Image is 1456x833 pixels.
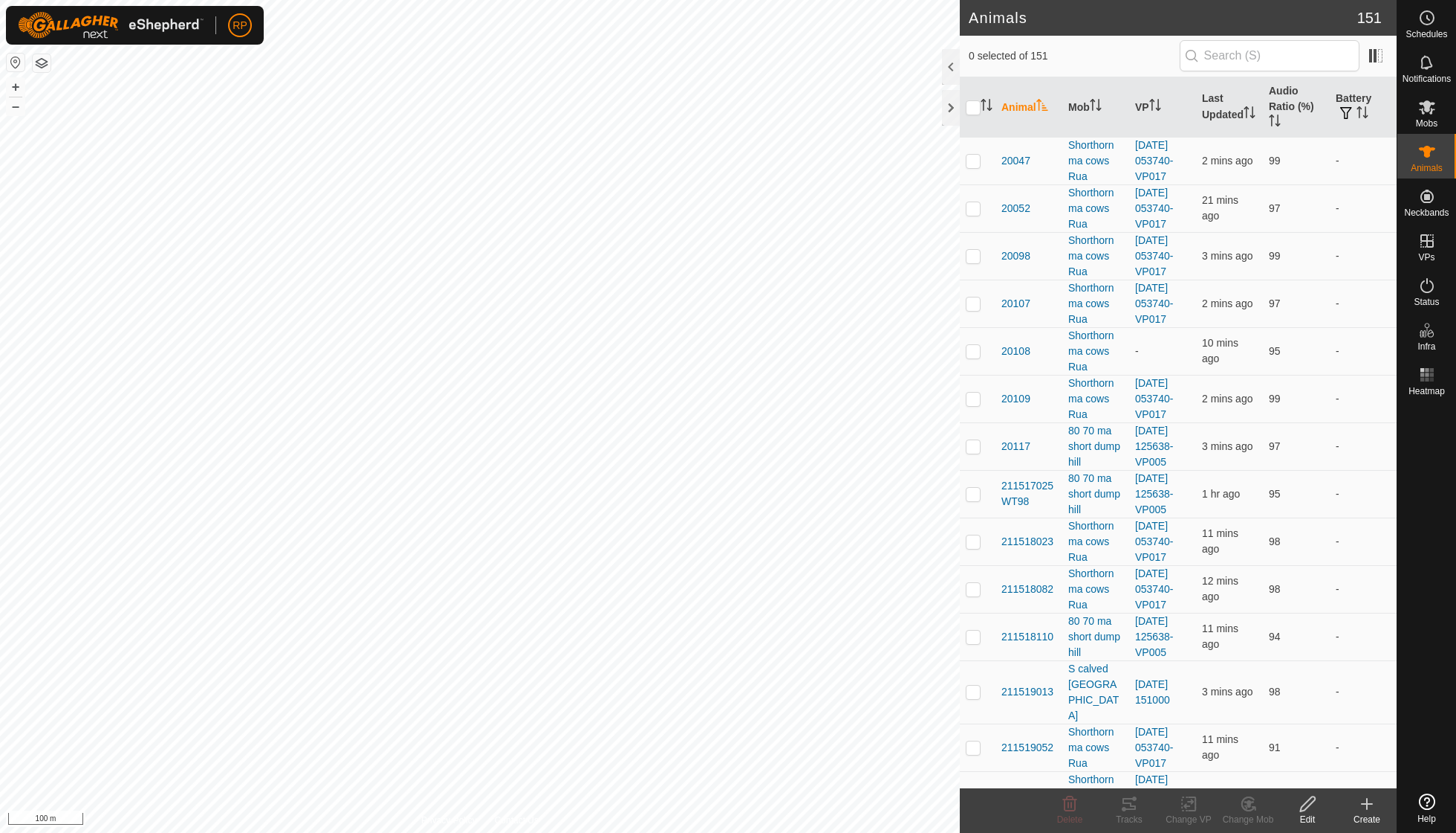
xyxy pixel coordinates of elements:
th: Animal [995,77,1062,138]
span: Help [1417,814,1436,823]
th: Mob [1062,77,1129,138]
td: - [1330,565,1397,613]
td: - [1330,771,1397,819]
td: - [1330,470,1397,518]
span: Infra [1417,342,1435,351]
div: Shorthorn ma cows Rua [1068,566,1123,613]
span: Animals [1411,164,1443,173]
span: 20052 [1001,201,1030,216]
h2: Animals [969,9,1357,27]
span: 6 Sep 2025 at 8:54 AM [1202,575,1238,602]
a: [DATE] 053740-VP017 [1135,187,1173,230]
a: [DATE] 053740-VP017 [1135,773,1173,817]
span: 211517025WT98 [1001,478,1056,509]
span: 6 Sep 2025 at 8:55 AM [1202,623,1238,650]
div: 80 70 ma short dump hill [1068,423,1123,470]
td: - [1330,613,1397,660]
button: Map Layers [33,54,51,72]
span: 151 [1357,7,1382,29]
span: 6 Sep 2025 at 9:03 AM [1202,250,1252,262]
span: Status [1414,297,1439,306]
td: - [1330,184,1397,232]
div: Create [1337,813,1397,826]
a: [DATE] 125638-VP005 [1135,472,1173,515]
span: 6 Sep 2025 at 9:03 AM [1202,440,1252,452]
span: 99 [1269,155,1281,167]
span: 211518082 [1001,582,1053,597]
span: 20107 [1001,296,1030,312]
span: 95 [1269,345,1281,357]
span: 20109 [1001,391,1030,407]
span: Schedules [1405,30,1447,39]
span: 211519052 [1001,740,1053,756]
td: - [1330,280,1397,327]
span: 98 [1269,583,1281,595]
a: [DATE] 053740-VP017 [1135,520,1173,563]
span: 6 Sep 2025 at 9:04 AM [1202,297,1252,309]
span: Heatmap [1408,387,1445,396]
p-sorticon: Activate to sort [1090,101,1102,113]
span: 6 Sep 2025 at 9:03 AM [1202,686,1252,698]
td: - [1330,422,1397,470]
div: Shorthorn ma cows Rua [1068,185,1123,232]
span: 98 [1269,686,1281,698]
div: Shorthorn ma cows Rua [1068,376,1123,422]
p-sorticon: Activate to sort [1269,117,1281,129]
a: [DATE] 125638-VP005 [1135,425,1173,468]
a: Help [1397,788,1456,829]
p-sorticon: Activate to sort [981,101,992,113]
div: Shorthorn ma cows Rua [1068,772,1123,819]
span: 0 selected of 151 [969,48,1180,64]
td: - [1330,518,1397,565]
div: Edit [1278,813,1337,826]
span: 211518110 [1001,629,1053,645]
span: 97 [1269,440,1281,452]
span: 20117 [1001,439,1030,454]
span: 91 [1269,742,1281,753]
span: 20047 [1001,153,1030,169]
input: Search (S) [1180,40,1359,71]
div: Tracks [1099,813,1159,826]
a: [DATE] 053740-VP017 [1135,139,1173,182]
span: Mobs [1416,119,1437,128]
app-display-virtual-paddock-transition: - [1135,345,1139,357]
a: [DATE] 053740-VP017 [1135,726,1173,769]
a: [DATE] 151000 [1135,678,1170,706]
th: VP [1129,77,1196,138]
td: - [1330,232,1397,280]
span: 94 [1269,631,1281,643]
div: Change VP [1159,813,1218,826]
a: Privacy Policy [421,814,477,827]
span: 99 [1269,250,1281,262]
span: 211519013 [1001,684,1053,700]
td: - [1330,660,1397,724]
span: 20108 [1001,344,1030,359]
td: - [1330,375,1397,422]
span: 6 Sep 2025 at 8:56 AM [1202,337,1238,364]
span: 211519082 [1001,788,1053,803]
div: Shorthorn ma cows Rua [1068,518,1123,565]
div: Shorthorn ma cows Rua [1068,233,1123,280]
span: 6 Sep 2025 at 8:45 AM [1202,194,1238,222]
p-sorticon: Activate to sort [1036,101,1048,113]
td: - [1330,327,1397,375]
span: 97 [1269,202,1281,214]
button: – [7,97,25,115]
span: 20098 [1001,248,1030,264]
div: S calved [GEOGRAPHIC_DATA] [1068,661,1123,724]
span: 6 Sep 2025 at 8:55 AM [1202,733,1238,761]
a: [DATE] 125638-VP005 [1135,615,1173,658]
p-sorticon: Activate to sort [1356,109,1368,120]
span: Delete [1057,814,1083,825]
td: - [1330,137,1397,184]
a: Contact Us [495,814,539,827]
div: Shorthorn ma cows Rua [1068,280,1123,327]
div: Shorthorn ma cows Rua [1068,138,1123,184]
th: Battery [1330,77,1397,138]
span: 6 Sep 2025 at 9:04 AM [1202,155,1252,167]
button: Reset Map [7,54,25,71]
span: VPs [1418,253,1434,262]
span: 97 [1269,297,1281,309]
span: 98 [1269,535,1281,547]
p-sorticon: Activate to sort [1244,109,1255,120]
